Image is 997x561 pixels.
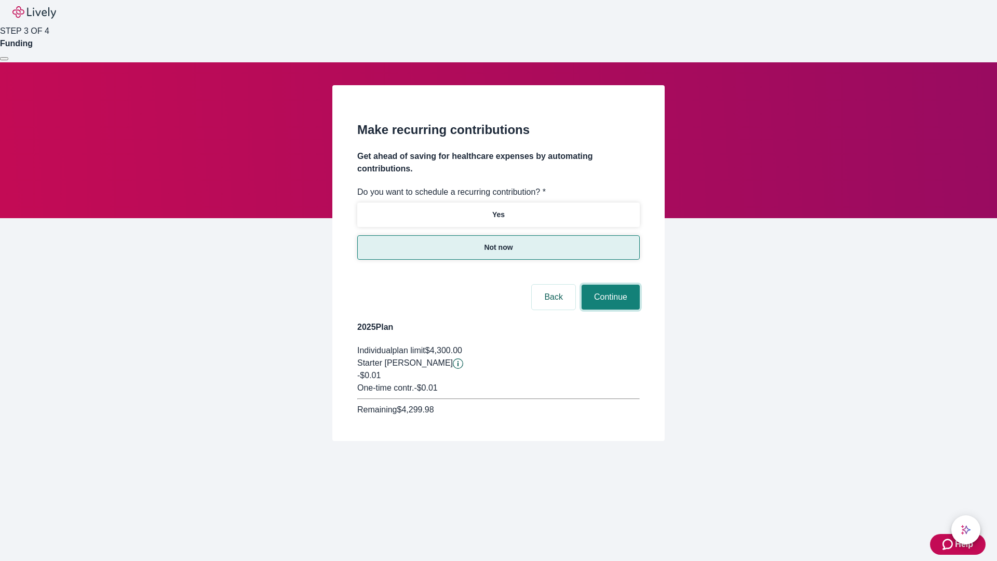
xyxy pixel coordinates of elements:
button: Zendesk support iconHelp [930,534,986,555]
span: $4,299.98 [397,405,434,414]
span: Remaining [357,405,397,414]
span: $4,300.00 [425,346,462,355]
svg: Zendesk support icon [942,538,955,551]
h2: Make recurring contributions [357,121,640,139]
button: Yes [357,203,640,227]
p: Yes [492,209,505,220]
button: chat [951,515,980,544]
span: Starter [PERSON_NAME] [357,358,453,367]
h4: Get ahead of saving for healthcare expenses by automating contributions. [357,150,640,175]
span: - $0.01 [414,383,437,392]
img: Lively [12,6,56,19]
label: Do you want to schedule a recurring contribution? * [357,186,546,198]
h4: 2025 Plan [357,321,640,333]
svg: Lively AI Assistant [961,525,971,535]
p: Not now [484,242,513,253]
button: Lively will contribute $0.01 to establish your account [453,358,463,369]
span: One-time contr. [357,383,414,392]
span: Help [955,538,973,551]
button: Back [532,285,575,310]
button: Continue [582,285,640,310]
svg: Starter penny details [453,358,463,369]
button: Not now [357,235,640,260]
span: Individual plan limit [357,346,425,355]
span: -$0.01 [357,371,381,380]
